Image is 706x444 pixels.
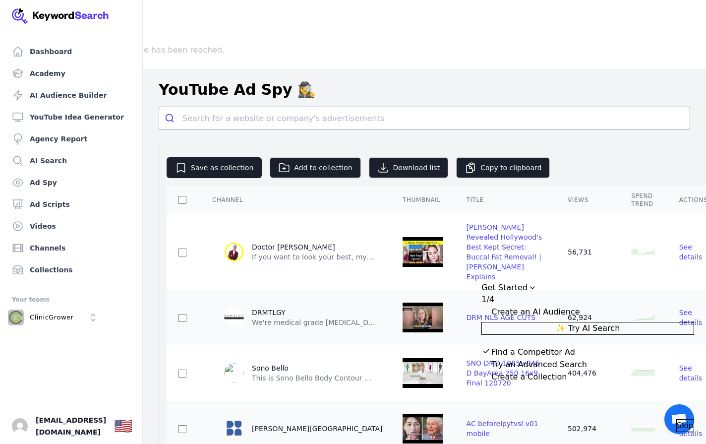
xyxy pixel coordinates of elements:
[491,346,575,358] div: Find a Competitor Ad
[467,196,544,204] div: Title
[481,322,694,335] button: ✨ Try AI Search
[178,196,186,204] input: Toggle All Rows Selected
[481,346,694,358] button: Expand Checklist
[8,129,134,149] a: Agency Report
[12,294,130,306] div: Your teams
[167,157,262,178] button: Save as collection
[12,8,109,24] img: Your Company
[182,107,690,129] input: Search for a website or company's advertisements
[178,314,186,322] input: Toggle Row Selected
[8,42,134,62] a: Dashboard
[481,359,694,371] button: Expand Checklist
[568,248,592,256] span: 56,731
[252,373,376,383] p: This is Sono Bello Body Contour Center's official YouTube channel. Join us for informational vide...
[556,322,620,334] span: ✨ Try AI Search
[369,157,449,178] button: Download list
[403,298,443,337] img: default.jpg
[252,317,376,327] p: We're medical grade [MEDICAL_DATA] company that follows two simple rules: 1) It can't be bad for ...
[677,420,694,432] span: Skip
[8,151,134,171] a: AI Search
[8,238,134,258] a: Channels
[481,282,694,432] div: Get Started
[8,63,134,83] a: Academy
[556,186,619,214] th: Toggle SortBy
[178,425,186,433] input: Toggle Row Selected
[8,107,134,127] a: YouTube Idea Generator
[114,416,132,436] button: 🇺🇸
[491,306,580,318] div: Create an AI Audience
[227,45,262,56] a: How to fix
[159,107,182,129] button: Submit
[8,310,101,325] button: Open organization switcher
[8,173,134,192] a: Ad Spy
[481,294,494,306] div: 1/4
[481,282,528,294] div: Get Started
[114,417,132,435] div: 🇺🇸
[270,157,360,178] button: Add to collection
[679,243,703,261] span: See details
[467,359,540,387] span: SNO DMD 1005 v045 D BayArea 250 16x9 Final 120720
[252,424,382,434] div: [PERSON_NAME][GEOGRAPHIC_DATA]
[36,414,106,438] span: [EMAIL_ADDRESS][DOMAIN_NAME]
[456,157,550,178] button: Copy to clipboard
[8,260,134,280] a: Collections
[30,313,73,322] p: ClinicGrower
[178,370,186,378] input: Toggle Row Selected
[8,310,24,325] img: ClinicGrower
[481,371,694,383] button: Expand Checklist
[403,353,443,393] img: default.jpg
[252,363,376,373] div: Sono Bello
[481,306,694,318] button: Collapse Checklist
[252,242,376,252] div: Doctor [PERSON_NAME]
[491,371,567,383] div: Create a Collection
[481,282,694,306] button: Collapse Checklist
[467,420,538,438] span: AC beforelpytvsl v01 mobile
[491,359,587,371] div: Try an Advanced Search
[212,196,379,204] div: Channel
[8,194,134,214] a: Ad Scripts
[676,419,694,432] button: Skip
[252,308,376,317] div: DRMTLGY
[467,223,542,281] span: [PERSON_NAME] Revealed Hollywood's Best Kept Secret: Buccal Fat Removal! | [PERSON_NAME] Explains
[631,192,655,208] div: Spend Trend
[178,249,186,256] input: Toggle Row Selected
[252,252,376,262] p: If you want to look your best, my passion is to deliver the results my patients seek. I specializ...
[8,85,134,105] a: AI Audience Builder
[8,216,134,236] a: Videos
[467,314,536,321] span: DRM NLS AGE CUTS
[159,81,316,99] h1: YouTube Ad Spy 🕵️‍♀️
[12,418,28,434] button: Open user button
[403,196,443,204] div: Thumbnail
[568,196,607,204] div: Views
[481,282,694,294] div: Drag to move checklist
[403,232,443,272] img: default.jpg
